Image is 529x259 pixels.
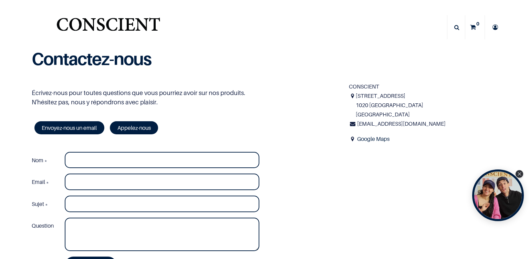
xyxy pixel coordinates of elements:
a: Google Maps [357,135,390,142]
img: Conscient [55,14,162,41]
span: Nom [32,157,43,164]
span: Email [32,178,45,185]
a: Appelez-nous [110,121,158,134]
span: Question [32,222,54,229]
div: Open Tolstoy widget [472,169,524,221]
div: Open Tolstoy [472,169,524,221]
i: Courriel [349,119,356,128]
div: Tolstoy bubble widget [472,169,524,221]
div: Close Tolstoy widget [516,170,523,178]
b: Contactez-nous [32,48,151,69]
i: Adresse [349,91,356,101]
span: [EMAIL_ADDRESS][DOMAIN_NAME] [357,120,446,127]
sup: 0 [475,20,481,27]
span: [STREET_ADDRESS] 1020 [GEOGRAPHIC_DATA] [GEOGRAPHIC_DATA] [356,91,497,120]
a: 0 [465,15,485,39]
span: CONSCIENT [349,83,379,90]
p: Écrivez-nous pour toutes questions que vous pourriez avoir sur nos produits. N'hésitez pas, nous ... [32,88,339,107]
span: Sujet [32,200,44,207]
a: Logo of Conscient [55,14,162,41]
span: Address [349,134,356,144]
a: Envoyez-nous un email [34,121,104,134]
